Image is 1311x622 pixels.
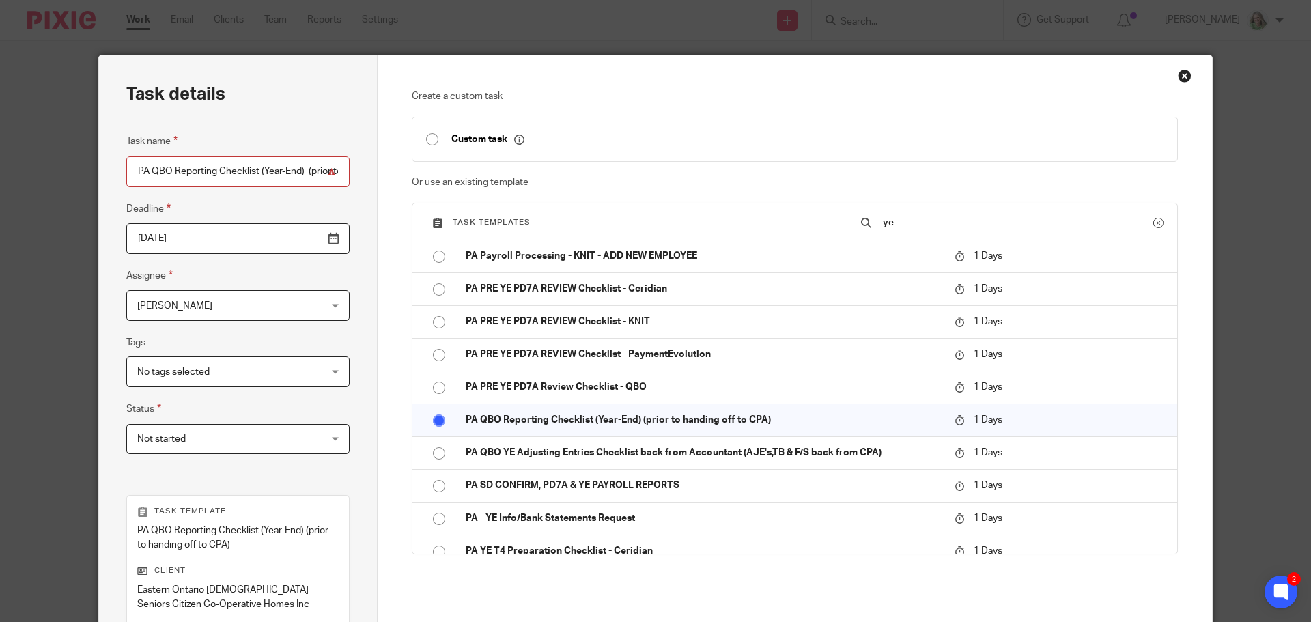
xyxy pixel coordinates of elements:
[137,583,339,611] p: Eastern Ontario [DEMOGRAPHIC_DATA] Seniors Citizen Co-Operative Homes Inc
[137,367,210,377] span: No tags selected
[126,223,350,254] input: Pick a date
[466,413,941,427] p: PA QBO Reporting Checklist (Year-End) (prior to handing off to CPA)
[137,434,186,444] span: Not started
[974,284,1002,294] span: 1 Days
[126,336,145,350] label: Tags
[126,156,350,187] input: Task name
[137,506,339,517] p: Task template
[882,215,1153,230] input: Search...
[974,481,1002,490] span: 1 Days
[974,251,1002,261] span: 1 Days
[126,401,161,416] label: Status
[466,479,941,492] p: PA SD CONFIRM, PD7A & YE PAYROLL REPORTS
[466,446,941,460] p: PA QBO YE Adjusting Entries Checklist back from Accountant (AJE's,TB & F/S back from CPA)
[974,513,1002,523] span: 1 Days
[137,524,339,552] p: PA QBO Reporting Checklist (Year-End) (prior to handing off to CPA)
[137,565,339,576] p: Client
[451,133,524,145] p: Custom task
[1178,69,1192,83] div: Close this dialog window
[974,546,1002,556] span: 1 Days
[466,380,941,394] p: PA PRE YE PD7A Review Checklist - QBO
[466,511,941,525] p: PA - YE Info/Bank Statements Request
[466,315,941,328] p: PA PRE YE PD7A REVIEW Checklist - KNIT
[412,89,1179,103] p: Create a custom task
[466,348,941,361] p: PA PRE YE PD7A REVIEW Checklist - PaymentEvolution
[974,350,1002,359] span: 1 Days
[466,282,941,296] p: PA PRE YE PD7A REVIEW Checklist - Ceridian
[466,544,941,558] p: PA YE T4 Preparation Checklist - Ceridian
[126,201,171,216] label: Deadline
[126,83,225,106] h2: Task details
[453,218,531,226] span: Task templates
[466,249,941,263] p: PA Payroll Processing - KNIT - ADD NEW EMPLOYEE
[974,317,1002,326] span: 1 Days
[1287,572,1301,586] div: 2
[412,175,1179,189] p: Or use an existing template
[126,268,173,283] label: Assignee
[126,133,178,149] label: Task name
[137,301,212,311] span: [PERSON_NAME]
[974,448,1002,457] span: 1 Days
[974,382,1002,392] span: 1 Days
[974,415,1002,425] span: 1 Days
